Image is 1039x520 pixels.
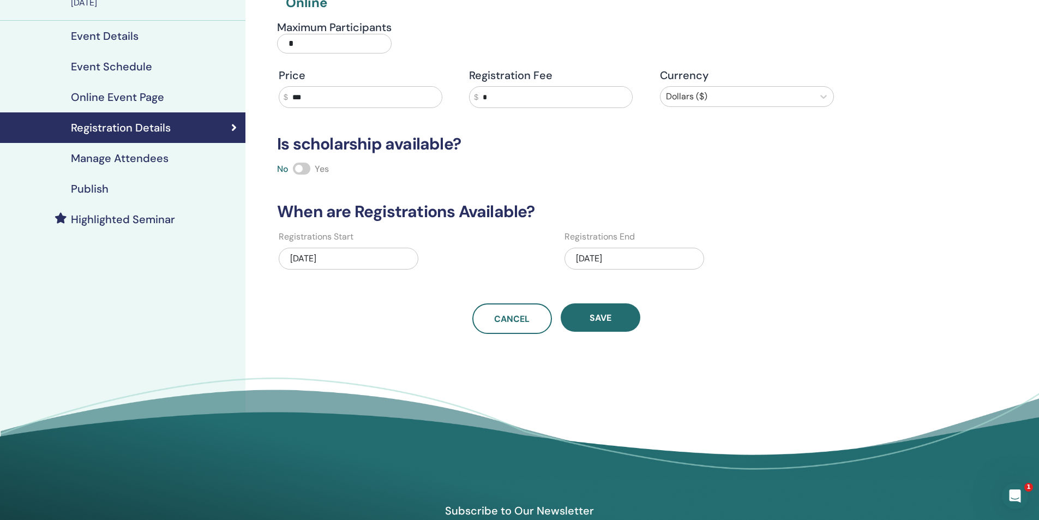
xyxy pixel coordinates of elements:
[71,152,169,165] h4: Manage Attendees
[494,313,530,325] span: Cancel
[71,182,109,195] h4: Publish
[564,230,635,243] label: Registrations End
[277,21,392,34] h4: Maximum Participants
[394,504,646,518] h4: Subscribe to Our Newsletter
[660,69,834,82] h4: Currency
[469,69,643,82] h4: Registration Fee
[279,230,353,243] label: Registrations Start
[472,303,552,334] a: Cancel
[279,248,418,270] div: [DATE]
[590,312,611,324] span: Save
[71,60,152,73] h4: Event Schedule
[271,202,842,222] h3: When are Registrations Available?
[71,91,164,104] h4: Online Event Page
[277,34,392,53] input: Maximum Participants
[561,303,640,332] button: Save
[564,248,704,270] div: [DATE]
[474,92,478,103] span: $
[71,213,175,226] h4: Highlighted Seminar
[1024,483,1033,492] span: 1
[284,92,288,103] span: $
[315,163,329,175] span: Yes
[71,29,139,43] h4: Event Details
[279,69,453,82] h4: Price
[71,121,171,134] h4: Registration Details
[1002,483,1028,509] iframe: Intercom live chat
[277,163,289,175] span: No
[271,134,842,154] h3: Is scholarship available?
